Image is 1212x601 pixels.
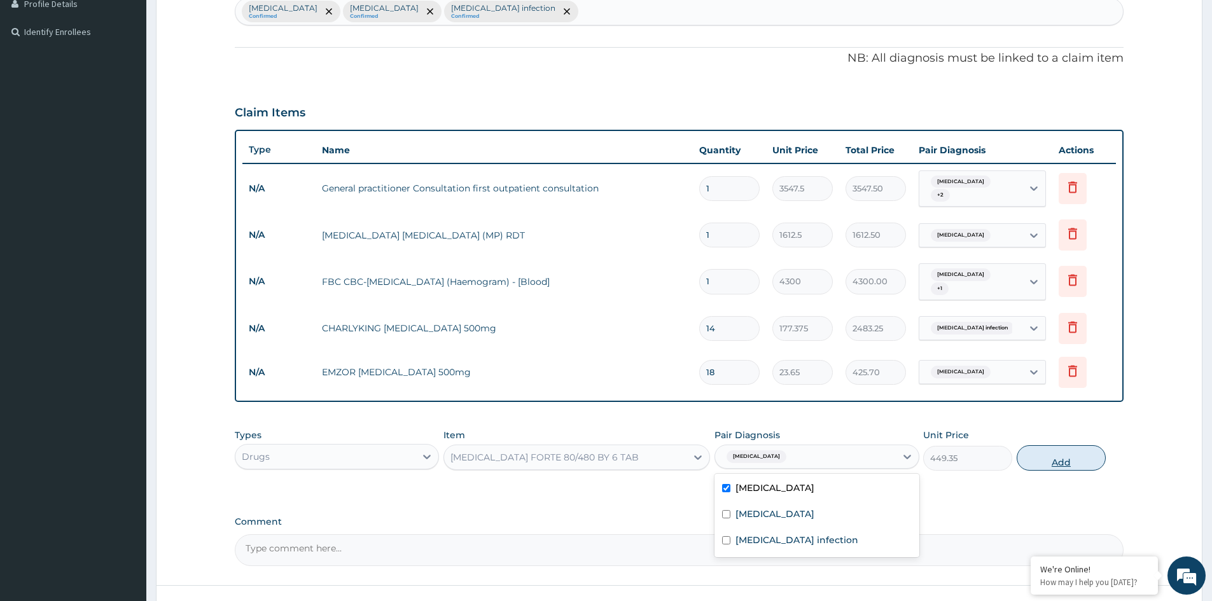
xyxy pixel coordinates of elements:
td: N/A [242,223,316,247]
span: [MEDICAL_DATA] [931,268,991,281]
p: NB: All diagnosis must be linked to a claim item [235,50,1124,67]
th: Type [242,138,316,162]
p: [MEDICAL_DATA] [249,3,317,13]
div: We're Online! [1040,563,1148,575]
div: Chat with us now [66,71,214,88]
th: Actions [1052,137,1116,163]
label: Item [443,429,465,441]
label: Comment [235,516,1124,527]
label: Types [235,430,261,441]
td: General practitioner Consultation first outpatient consultation [316,176,693,201]
small: Confirmed [350,13,419,20]
th: Pair Diagnosis [912,137,1052,163]
td: FBC CBC-[MEDICAL_DATA] (Haemogram) - [Blood] [316,269,693,294]
span: [MEDICAL_DATA] [931,229,991,242]
p: How may I help you today? [1040,577,1148,588]
td: N/A [242,317,316,340]
label: [MEDICAL_DATA] infection [735,534,858,546]
td: N/A [242,270,316,293]
label: Pair Diagnosis [714,429,780,441]
td: N/A [242,361,316,384]
span: remove selection option [424,6,436,17]
td: EMZOR [MEDICAL_DATA] 500mg [316,359,693,385]
p: [MEDICAL_DATA] [350,3,419,13]
small: Confirmed [451,13,555,20]
label: [MEDICAL_DATA] [735,481,814,494]
th: Unit Price [766,137,839,163]
th: Total Price [839,137,912,163]
img: d_794563401_company_1708531726252_794563401 [24,64,52,95]
span: remove selection option [561,6,573,17]
span: + 2 [931,189,950,202]
h3: Claim Items [235,106,305,120]
span: remove selection option [323,6,335,17]
span: We're online! [74,160,176,289]
label: [MEDICAL_DATA] [735,508,814,520]
div: Minimize live chat window [209,6,239,37]
button: Add [1017,445,1106,471]
td: [MEDICAL_DATA] [MEDICAL_DATA] (MP) RDT [316,223,693,248]
td: CHARLYKING [MEDICAL_DATA] 500mg [316,315,693,341]
span: [MEDICAL_DATA] [931,176,991,188]
label: Unit Price [923,429,969,441]
small: Confirmed [249,13,317,20]
div: Drugs [242,450,270,463]
textarea: Type your message and hit 'Enter' [6,347,242,392]
th: Name [316,137,693,163]
span: [MEDICAL_DATA] [931,366,991,378]
div: [MEDICAL_DATA] FORTE 80/480 BY 6 TAB [450,451,639,464]
span: [MEDICAL_DATA] infection [931,322,1014,335]
td: N/A [242,177,316,200]
p: [MEDICAL_DATA] infection [451,3,555,13]
span: + 1 [931,282,949,295]
th: Quantity [693,137,766,163]
span: [MEDICAL_DATA] [727,450,786,463]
